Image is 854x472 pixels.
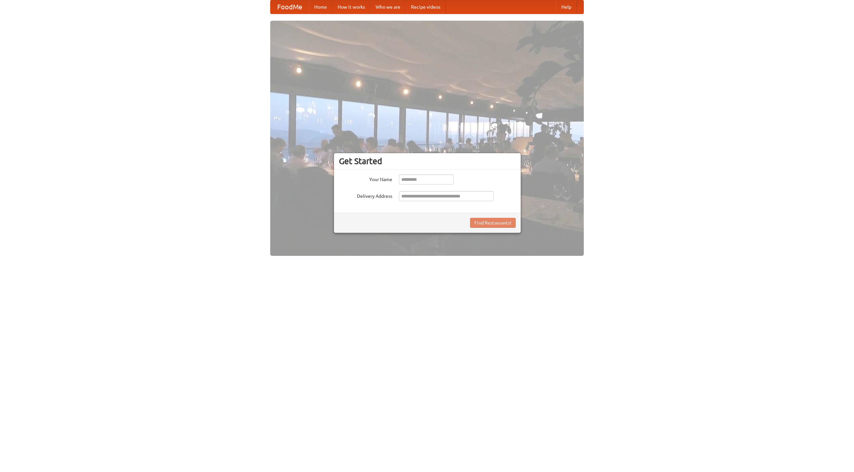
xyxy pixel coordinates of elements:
a: Home [309,0,332,14]
a: Who we are [370,0,406,14]
h3: Get Started [339,156,516,166]
a: FoodMe [271,0,309,14]
a: Recipe videos [406,0,446,14]
button: Find Restaurants! [470,218,516,228]
a: Help [556,0,577,14]
label: Your Name [339,174,392,183]
a: How it works [332,0,370,14]
label: Delivery Address [339,191,392,199]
